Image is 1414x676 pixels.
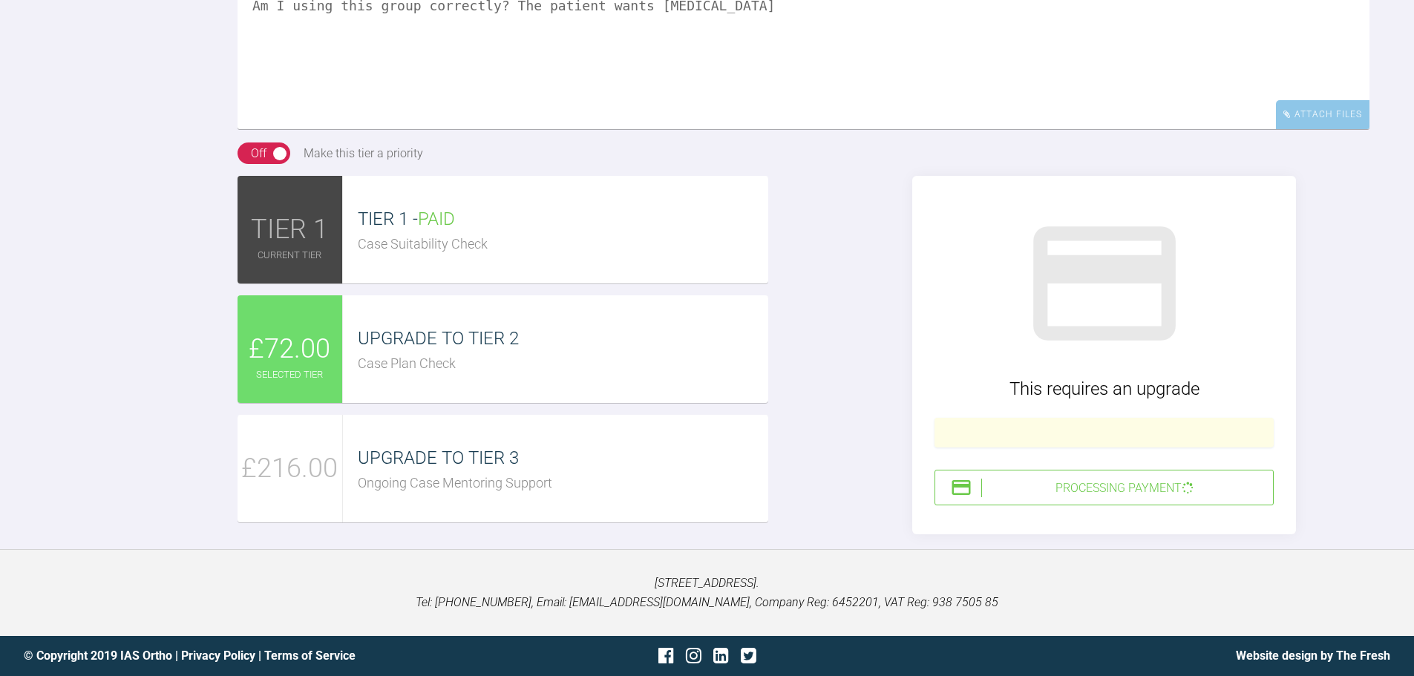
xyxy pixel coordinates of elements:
div: Case Plan Check [358,353,768,375]
div: This requires an upgrade [935,375,1274,403]
p: [STREET_ADDRESS]. Tel: [PHONE_NUMBER], Email: [EMAIL_ADDRESS][DOMAIN_NAME], Company Reg: 6452201,... [24,574,1390,611]
span: UPGRADE TO TIER 3 [358,447,519,468]
span: UPGRADE TO TIER 2 [358,328,519,349]
span: TIER 1 - [358,209,455,229]
div: © Copyright 2019 IAS Ortho | | [24,646,479,666]
a: Privacy Policy [181,649,255,663]
div: Make this tier a priority [304,144,423,163]
span: £216.00 [241,447,338,490]
img: stripeGray.902526a8.svg [1019,198,1190,369]
span: TIER 1 [251,209,328,252]
span: £72.00 [249,328,330,371]
div: Attach Files [1276,100,1369,129]
iframe: Secure card payment input frame [944,426,1264,440]
div: Off [251,144,266,163]
a: Terms of Service [264,649,356,663]
div: Processing Payment [981,479,1267,498]
a: Website design by The Fresh [1236,649,1390,663]
div: Ongoing Case Mentoring Support [358,473,768,494]
div: Case Suitability Check [358,234,768,255]
span: PAID [418,209,455,229]
img: stripeIcon.ae7d7783.svg [950,476,972,499]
